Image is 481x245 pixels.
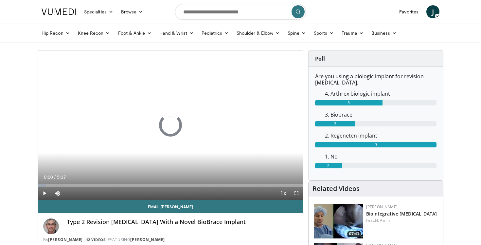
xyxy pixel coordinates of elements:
div: Feat. [366,217,438,223]
a: Knee Recon [74,27,114,40]
a: Hip Recon [38,27,74,40]
img: Avatar [43,218,59,234]
a: Browse [117,5,147,18]
div: Progress Bar [38,184,303,187]
a: Business [367,27,401,40]
div: By FEATURING [43,237,298,243]
span: 07:43 [347,231,361,237]
a: 07:43 [314,204,363,238]
a: Spine [284,27,310,40]
a: [PERSON_NAME] [366,204,398,210]
dd: 1. No [320,153,441,160]
a: Pediatrics [198,27,233,40]
button: Play [38,187,51,200]
a: Specialties [80,5,117,18]
input: Search topics, interventions [175,4,306,20]
a: N. Amin [375,217,390,223]
a: J [426,5,439,18]
div: 3 [315,121,356,126]
a: [PERSON_NAME] [48,237,83,242]
a: Foot & Ankle [114,27,156,40]
dd: 2. Regeneten implant [320,132,441,140]
a: Sports [310,27,338,40]
div: 5 [315,100,383,105]
span: 0:00 [44,175,53,180]
img: 3fbd5ba4-9555-46dd-8132-c1644086e4f5.150x105_q85_crop-smart_upscale.jpg [314,204,363,238]
a: Biointegrative [MEDICAL_DATA] [366,211,437,217]
strong: Poll [315,55,325,62]
video-js: Video Player [38,51,303,200]
div: 2 [315,163,342,168]
button: Mute [51,187,64,200]
a: Shoulder & Elbow [233,27,284,40]
a: 12 Videos [84,237,108,242]
h6: Are you using a biologic implant for revision [MEDICAL_DATA]. [315,73,436,86]
a: Trauma [338,27,367,40]
button: Fullscreen [290,187,303,200]
div: 9 [315,142,436,147]
a: Favorites [395,5,422,18]
span: / [54,175,56,180]
h4: Type 2 Revision [MEDICAL_DATA] With a Novel BioBrace Implant [67,218,298,226]
img: VuMedi Logo [42,9,76,15]
dd: 3. Biobrace [320,111,441,119]
a: Hand & Wrist [155,27,198,40]
a: [PERSON_NAME] [130,237,165,242]
button: Playback Rate [277,187,290,200]
a: Email [PERSON_NAME] [38,200,303,213]
dd: 4. Arthrex biologic implant [320,90,441,98]
span: 5:17 [57,175,66,180]
h4: Related Videos [312,185,360,193]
